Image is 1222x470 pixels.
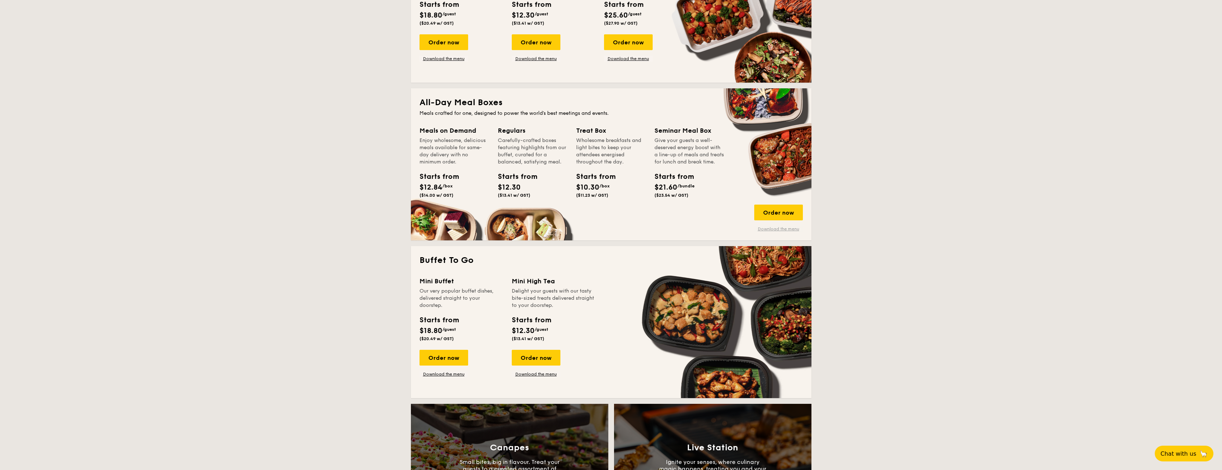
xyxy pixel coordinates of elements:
span: $12.30 [512,11,535,20]
h3: Canapes [490,443,529,453]
a: Download the menu [754,226,803,232]
span: /box [442,183,453,189]
a: Download the menu [512,371,560,377]
span: $18.80 [419,327,442,335]
span: ($27.90 w/ GST) [604,21,638,26]
span: $25.60 [604,11,628,20]
div: Order now [512,350,560,366]
span: 🦙 [1199,450,1208,458]
span: /guest [535,327,548,332]
div: Order now [512,34,560,50]
div: Meals on Demand [419,126,489,136]
div: Our very popular buffet dishes, delivered straight to your doorstep. [419,288,503,309]
a: Download the menu [419,56,468,62]
span: /bundle [677,183,695,189]
span: /box [599,183,610,189]
div: Starts from [654,171,687,182]
span: ($11.23 w/ GST) [576,193,608,198]
div: Order now [754,205,803,220]
span: ($14.00 w/ GST) [419,193,453,198]
div: Treat Box [576,126,646,136]
a: Download the menu [512,56,560,62]
button: Chat with us🦙 [1155,446,1213,461]
h2: Buffet To Go [419,255,803,266]
div: Delight your guests with our tasty bite-sized treats delivered straight to your doorstep. [512,288,595,309]
span: ($20.49 w/ GST) [419,21,454,26]
span: ($13.41 w/ GST) [512,336,544,341]
div: Seminar Meal Box [654,126,724,136]
span: $21.60 [654,183,677,192]
div: Give your guests a well-deserved energy boost with a line-up of meals and treats for lunch and br... [654,137,724,166]
span: $12.30 [512,327,535,335]
div: Starts from [512,315,551,325]
div: Order now [419,350,468,366]
div: Order now [419,34,468,50]
div: Starts from [419,315,458,325]
div: Mini High Tea [512,276,595,286]
div: Enjoy wholesome, delicious meals available for same-day delivery with no minimum order. [419,137,489,166]
div: Mini Buffet [419,276,503,286]
span: $12.84 [419,183,442,192]
div: Regulars [498,126,568,136]
span: ($23.54 w/ GST) [654,193,688,198]
span: ($20.49 w/ GST) [419,336,454,341]
span: ($13.41 w/ GST) [512,21,544,26]
span: $10.30 [576,183,599,192]
span: /guest [535,11,548,16]
span: /guest [442,327,456,332]
h3: Live Station [687,443,738,453]
div: Order now [604,34,653,50]
div: Meals crafted for one, designed to power the world's best meetings and events. [419,110,803,117]
span: /guest [442,11,456,16]
div: Starts from [576,171,608,182]
span: $18.80 [419,11,442,20]
div: Wholesome breakfasts and light bites to keep your attendees energised throughout the day. [576,137,646,166]
a: Download the menu [604,56,653,62]
span: /guest [628,11,642,16]
h2: All-Day Meal Boxes [419,97,803,108]
span: $12.30 [498,183,521,192]
div: Starts from [498,171,530,182]
a: Download the menu [419,371,468,377]
div: Starts from [419,171,452,182]
div: Carefully-crafted boxes featuring highlights from our buffet, curated for a balanced, satisfying ... [498,137,568,166]
span: Chat with us [1160,450,1196,457]
span: ($13.41 w/ GST) [498,193,530,198]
